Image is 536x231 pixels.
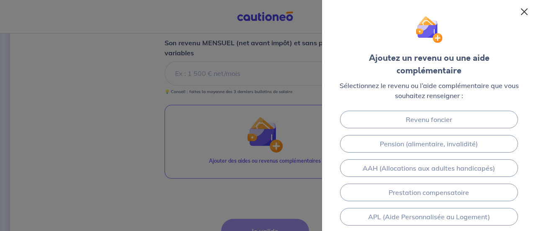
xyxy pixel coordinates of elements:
a: Prestation compensatoire [340,184,518,201]
a: Revenu foncier [340,111,518,128]
div: Ajoutez un revenu ou une aide complémentaire [335,52,523,77]
button: Close [518,5,531,18]
p: Sélectionnez le revenu ou l’aide complémentaire que vous souhaitez renseigner : [335,80,523,101]
a: APL (Aide Personnalisée au Logement) [340,208,518,226]
img: illu_wallet.svg [415,16,443,43]
a: AAH (Allocations aux adultes handicapés) [340,159,518,177]
a: Pension (alimentaire, invalidité) [340,135,518,153]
